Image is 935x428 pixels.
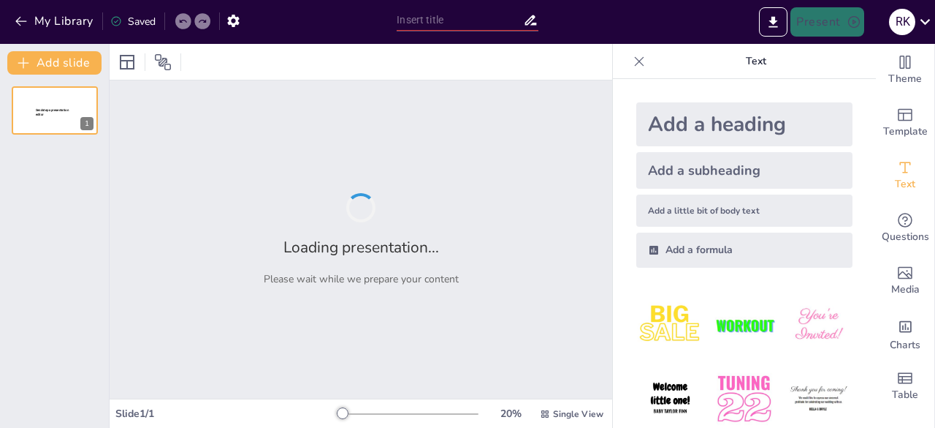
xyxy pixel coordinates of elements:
div: Slide 1 / 1 [115,407,338,421]
button: Export to PowerPoint [759,7,787,37]
button: Add slide [7,51,102,75]
div: Add a formula [636,233,852,268]
span: Sendsteps presentation editor [36,108,69,116]
span: Text [895,176,915,192]
div: Add charts and graphs [876,307,934,360]
span: Questions [882,229,929,245]
div: Add a heading [636,102,852,146]
div: Add a subheading [636,152,852,189]
div: Add images, graphics, shapes or video [876,255,934,307]
div: 1 [12,86,98,135]
button: My Library [11,10,99,33]
p: Text [651,44,861,79]
div: Get real-time input from your audience [876,202,934,255]
span: Media [891,282,920,298]
span: Charts [890,337,920,353]
div: Add text boxes [876,149,934,202]
span: Single View [553,408,603,420]
h2: Loading presentation... [283,237,439,258]
button: R K [889,7,915,37]
span: Table [892,387,918,403]
span: Theme [888,71,922,87]
div: Add a table [876,360,934,413]
div: 1 [80,117,93,130]
img: 3.jpeg [785,291,852,359]
img: 2.jpeg [710,291,778,359]
div: 20 % [493,407,528,421]
img: 1.jpeg [636,291,704,359]
div: R K [889,9,915,35]
input: Insert title [397,10,522,31]
span: Position [154,53,172,71]
p: Please wait while we prepare your content [264,272,459,286]
span: Template [883,124,928,140]
div: Add a little bit of body text [636,195,852,227]
div: Change the overall theme [876,44,934,97]
div: Add ready made slides [876,97,934,149]
div: Saved [110,15,156,29]
div: Layout [115,50,139,74]
button: Present [790,7,863,37]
